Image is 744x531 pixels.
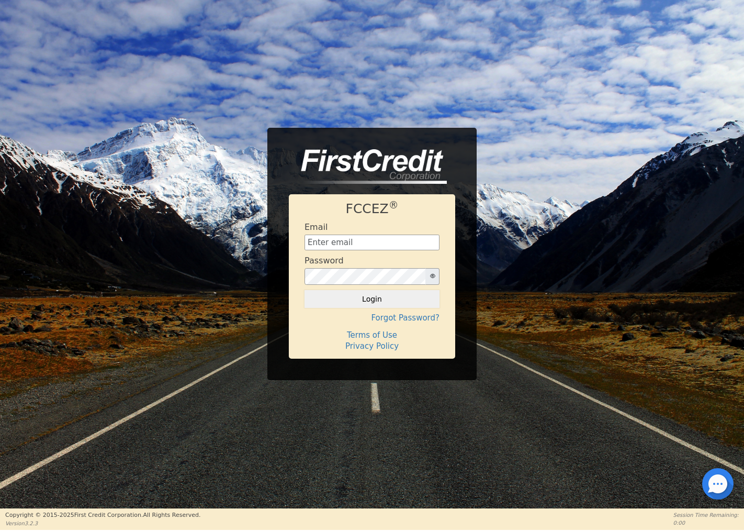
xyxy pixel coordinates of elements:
h4: Terms of Use [305,330,439,340]
h4: Email [305,222,328,232]
p: Version 3.2.3 [5,519,200,527]
button: Login [305,290,439,308]
span: All Rights Reserved. [143,512,200,518]
h4: Password [305,256,344,265]
p: Copyright © 2015- 2025 First Credit Corporation. [5,511,200,520]
h4: Privacy Policy [305,341,439,351]
img: logo-CMu_cnol.png [289,149,447,184]
input: password [305,268,426,285]
p: 0:00 [673,519,739,527]
p: Session Time Remaining: [673,511,739,519]
h1: FCCEZ [305,201,439,217]
sup: ® [389,200,399,211]
h4: Forgot Password? [305,313,439,323]
input: Enter email [305,235,439,250]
